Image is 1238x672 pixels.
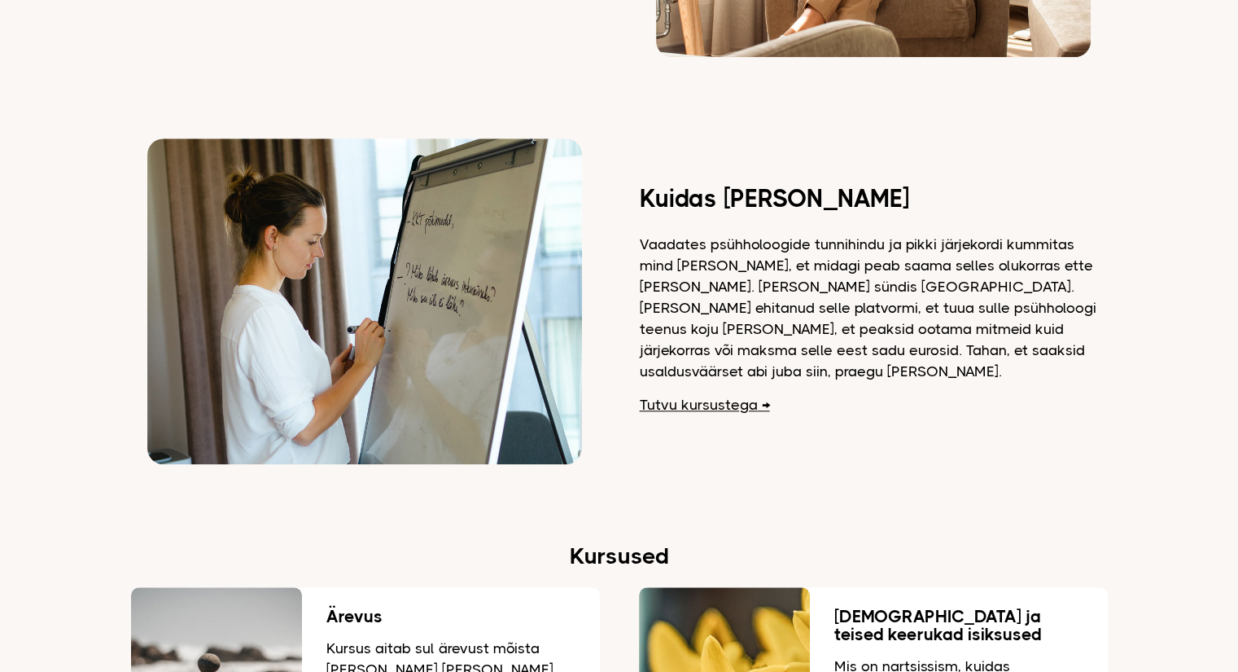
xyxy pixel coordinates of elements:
h3: Ärevus [326,608,575,626]
img: Dagmar tahvlile märkmeid kirjutamas [147,138,581,464]
h3: [DEMOGRAPHIC_DATA] ja teised keerukad isiksused [834,608,1083,643]
p: Vaadates psühholoogide tunnihindu ja pikki järjekordi kummitas mind [PERSON_NAME], et midagi peab... [640,234,1108,382]
h2: Kursused [131,546,1108,567]
a: Tutvu kursustega [640,394,770,415]
h2: Kuidas [PERSON_NAME] [640,188,1108,209]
